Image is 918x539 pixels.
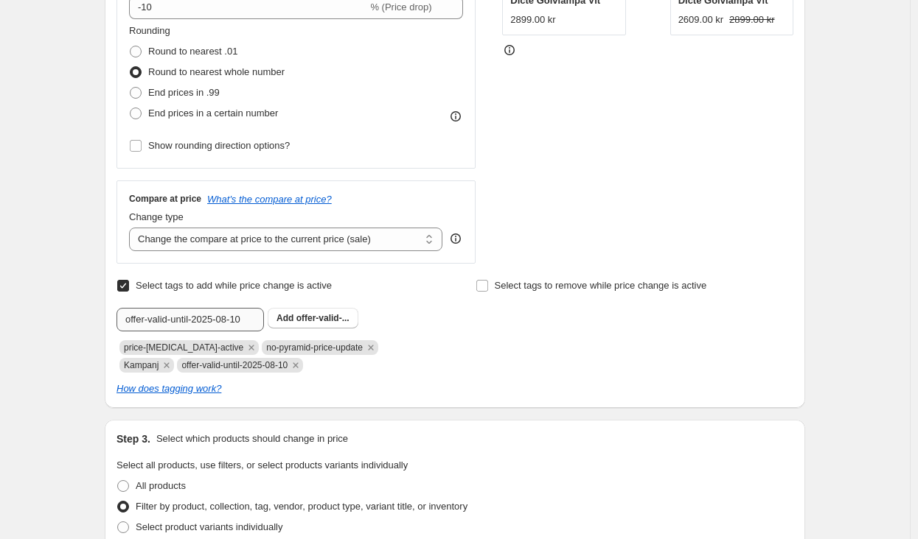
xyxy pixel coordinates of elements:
span: Kampanj [124,360,159,370]
div: 2899.00 kr [510,13,555,27]
strike: 2899.00 kr [729,13,774,27]
span: Select all products, use filters, or select products variants individually [117,459,408,471]
span: offer-valid-until-2025-08-10 [181,360,288,370]
span: Change type [129,211,184,222]
span: Select product variants individually [136,521,282,532]
b: Add [277,313,293,323]
p: Select which products should change in price [156,431,348,446]
a: How does tagging work? [117,383,221,394]
button: Remove Kampanj [160,359,173,372]
h2: Step 3. [117,431,150,446]
span: Round to nearest whole number [148,66,285,77]
button: Remove no-pyramid-price-update [364,341,378,354]
span: All products [136,480,186,491]
input: Select tags to add [117,308,264,331]
span: Round to nearest .01 [148,46,237,57]
span: End prices in .99 [148,87,220,98]
span: Select tags to remove while price change is active [495,280,707,291]
div: 2609.00 kr [678,13,723,27]
span: Select tags to add while price change is active [136,280,332,291]
button: Add offer-valid-... [268,308,358,328]
span: offer-valid-... [296,313,350,323]
span: Rounding [129,25,170,36]
span: % (Price drop) [370,1,431,13]
span: no-pyramid-price-update [266,342,363,353]
span: Show rounding direction options? [148,140,290,151]
span: Filter by product, collection, tag, vendor, product type, variant title, or inventory [136,501,467,512]
button: Remove offer-valid-until-2025-08-10 [289,359,302,372]
button: Remove price-change-job-active [245,341,258,354]
button: What's the compare at price? [207,194,332,205]
div: help [448,231,463,246]
h3: Compare at price [129,193,201,205]
span: End prices in a certain number [148,108,278,119]
span: price-change-job-active [124,342,243,353]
